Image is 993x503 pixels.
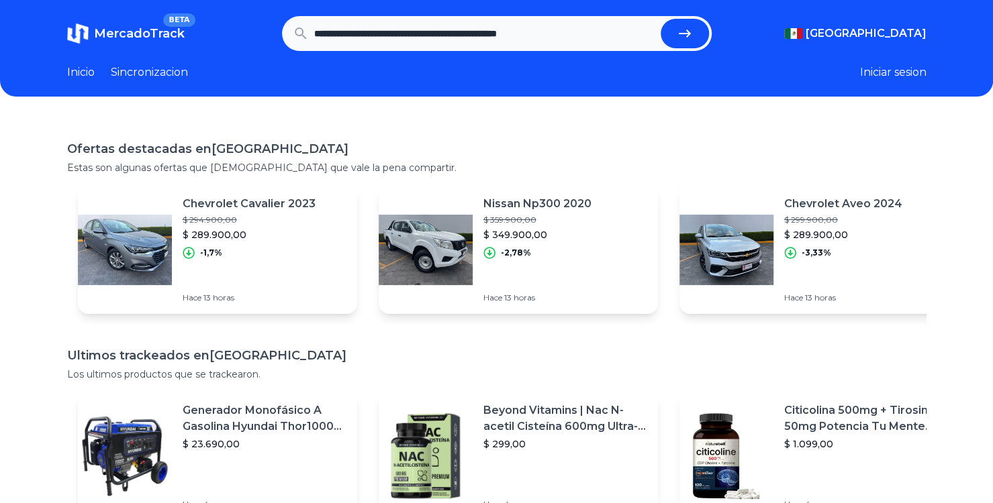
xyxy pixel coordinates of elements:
[483,196,592,212] p: Nissan Np300 2020
[483,292,592,303] p: Hace 13 horas
[806,25,927,42] span: [GEOGRAPHIC_DATA]
[679,203,773,296] img: Featured image
[78,409,172,503] img: Featured image
[483,215,592,225] p: $ 359.900,00
[163,13,195,27] span: BETA
[784,228,902,241] p: $ 289.900,00
[379,409,473,503] img: Featured image
[784,196,902,212] p: Chevrolet Aveo 2024
[67,368,927,381] p: Los ultimos productos que se trackearon.
[784,28,803,39] img: Mexico
[784,215,902,225] p: $ 299.900,00
[379,203,473,296] img: Featured image
[94,26,185,41] span: MercadoTrack
[679,185,959,314] a: Featured imageChevrolet Aveo 2024$ 299.900,00$ 289.900,00-3,33%Hace 13 horas
[183,215,316,225] p: $ 294.900,00
[802,247,831,258] p: -3,33%
[784,292,902,303] p: Hace 13 horas
[78,203,172,296] img: Featured image
[67,161,927,174] p: Estas son algunas ofertas que [DEMOGRAPHIC_DATA] que vale la pena compartir.
[784,402,948,435] p: Citicolina 500mg + Tirosina 50mg Potencia Tu Mente (120caps) Sabor Sin Sabor
[483,228,592,241] p: $ 349.900,00
[183,196,316,212] p: Chevrolet Cavalier 2023
[183,402,346,435] p: Generador Monofásico A Gasolina Hyundai Thor10000 P 11.5 Kw
[784,25,927,42] button: [GEOGRAPHIC_DATA]
[183,437,346,451] p: $ 23.690,00
[67,346,927,365] h1: Ultimos trackeados en [GEOGRAPHIC_DATA]
[183,228,316,241] p: $ 289.900,00
[483,437,647,451] p: $ 299,00
[784,437,948,451] p: $ 1.099,00
[67,23,185,44] a: MercadoTrackBETA
[111,64,188,80] a: Sincronizacion
[679,409,773,503] img: Featured image
[67,64,95,80] a: Inicio
[483,402,647,435] p: Beyond Vitamins | Nac N-acetil Cisteína 600mg Ultra-premium Con Inulina De Agave (prebiótico Natu...
[78,185,357,314] a: Featured imageChevrolet Cavalier 2023$ 294.900,00$ 289.900,00-1,7%Hace 13 horas
[379,185,658,314] a: Featured imageNissan Np300 2020$ 359.900,00$ 349.900,00-2,78%Hace 13 horas
[501,247,531,258] p: -2,78%
[860,64,927,80] button: Iniciar sesion
[67,23,89,44] img: MercadoTrack
[67,139,927,158] h1: Ofertas destacadas en [GEOGRAPHIC_DATA]
[200,247,222,258] p: -1,7%
[183,292,316,303] p: Hace 13 horas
